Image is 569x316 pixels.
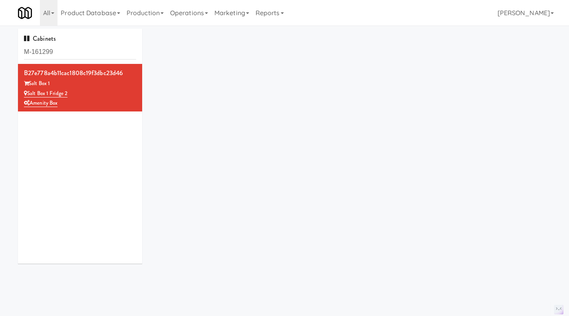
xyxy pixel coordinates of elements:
[24,99,57,107] a: Amenity Box
[24,79,136,89] div: Salt Box 1
[18,64,142,111] li: b27e778a4b11cac1808c19f3dbc23d46Salt Box 1 Salt Box 1 Fridge 2Amenity Box
[24,89,67,97] a: Salt Box 1 Fridge 2
[24,67,136,79] div: b27e778a4b11cac1808c19f3dbc23d46
[24,45,136,60] input: Search cabinets
[24,34,56,43] span: Cabinets
[18,6,32,20] img: Micromart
